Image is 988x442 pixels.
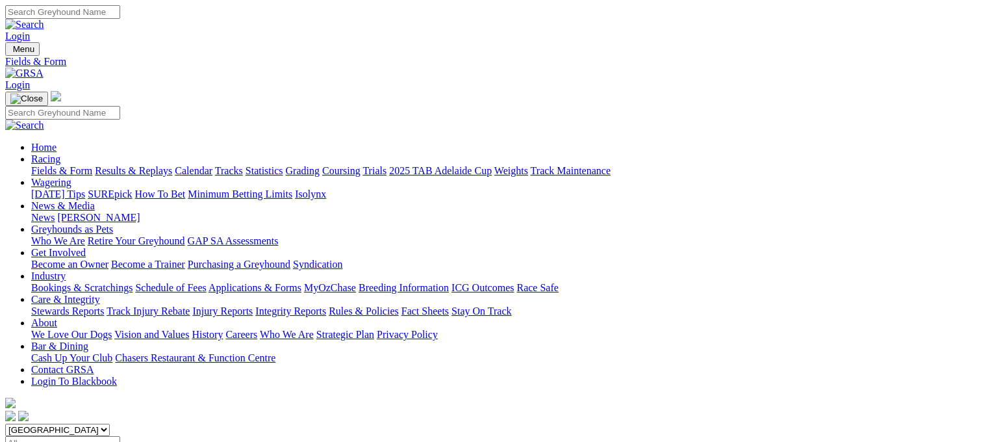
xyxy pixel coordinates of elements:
[31,329,983,341] div: About
[31,212,55,223] a: News
[260,329,314,340] a: Who We Are
[31,352,983,364] div: Bar & Dining
[31,142,57,153] a: Home
[5,5,120,19] input: Search
[451,282,514,293] a: ICG Outcomes
[115,352,275,363] a: Chasers Restaurant & Function Centre
[31,224,113,235] a: Greyhounds as Pets
[31,282,133,293] a: Bookings & Scratchings
[111,259,185,270] a: Become a Trainer
[31,235,85,246] a: Who We Are
[31,305,983,317] div: Care & Integrity
[401,305,449,317] a: Fact Sheets
[31,259,108,270] a: Become an Owner
[31,212,983,224] div: News & Media
[135,188,186,200] a: How To Bet
[362,165,386,176] a: Trials
[255,305,326,317] a: Integrity Reports
[215,165,243,176] a: Tracks
[192,329,223,340] a: History
[316,329,374,340] a: Strategic Plan
[329,305,399,317] a: Rules & Policies
[246,165,283,176] a: Statistics
[175,165,212,176] a: Calendar
[286,165,320,176] a: Grading
[31,364,94,375] a: Contact GRSA
[31,376,117,387] a: Login To Blackbook
[31,235,983,247] div: Greyhounds as Pets
[5,19,44,31] img: Search
[31,341,88,352] a: Bar & Dining
[304,282,356,293] a: MyOzChase
[31,200,95,211] a: News & Media
[192,305,253,317] a: Injury Reports
[188,188,292,200] a: Minimum Betting Limits
[225,329,257,340] a: Careers
[5,398,16,408] img: logo-grsa-white.png
[389,165,492,176] a: 2025 TAB Adelaide Cup
[10,94,43,104] img: Close
[5,68,44,79] img: GRSA
[5,92,48,106] button: Toggle navigation
[88,188,132,200] a: SUREpick
[31,352,112,363] a: Cash Up Your Club
[31,282,983,294] div: Industry
[5,411,16,421] img: facebook.svg
[295,188,326,200] a: Isolynx
[5,79,30,90] a: Login
[31,177,71,188] a: Wagering
[107,305,190,317] a: Track Injury Rebate
[88,235,185,246] a: Retire Your Greyhound
[31,165,92,176] a: Fields & Form
[31,317,57,328] a: About
[135,282,206,293] a: Schedule of Fees
[188,235,279,246] a: GAP SA Assessments
[377,329,438,340] a: Privacy Policy
[57,212,140,223] a: [PERSON_NAME]
[5,120,44,131] img: Search
[516,282,558,293] a: Race Safe
[31,153,60,164] a: Racing
[494,165,528,176] a: Weights
[31,188,983,200] div: Wagering
[31,294,100,305] a: Care & Integrity
[5,31,30,42] a: Login
[531,165,611,176] a: Track Maintenance
[293,259,342,270] a: Syndication
[5,56,983,68] a: Fields & Form
[31,259,983,270] div: Get Involved
[31,329,112,340] a: We Love Our Dogs
[5,106,120,120] input: Search
[114,329,189,340] a: Vision and Values
[209,282,301,293] a: Applications & Forms
[13,44,34,54] span: Menu
[188,259,290,270] a: Purchasing a Greyhound
[31,270,66,281] a: Industry
[51,91,61,101] img: logo-grsa-white.png
[451,305,511,317] a: Stay On Track
[31,188,85,200] a: [DATE] Tips
[95,165,172,176] a: Results & Replays
[359,282,449,293] a: Breeding Information
[18,411,29,421] img: twitter.svg
[31,165,983,177] div: Racing
[5,42,40,56] button: Toggle navigation
[322,165,361,176] a: Coursing
[31,305,104,317] a: Stewards Reports
[31,247,86,258] a: Get Involved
